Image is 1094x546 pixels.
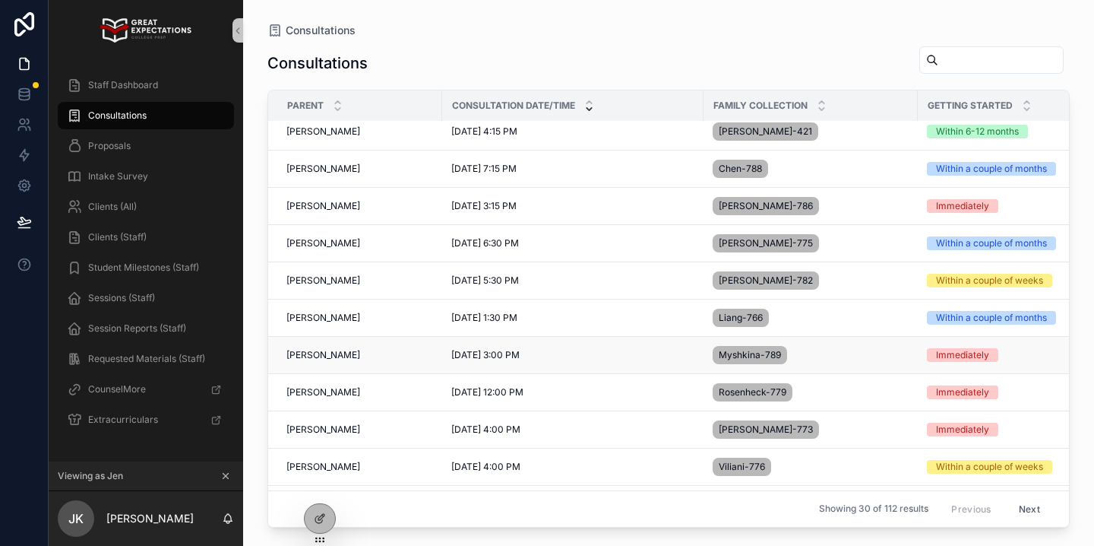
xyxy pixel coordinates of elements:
span: [PERSON_NAME] [286,349,360,361]
a: Within a couple of weeks [927,274,1081,287]
div: Within a couple of months [936,311,1047,325]
a: [PERSON_NAME] [286,163,433,175]
a: Within a couple of weeks [927,460,1081,474]
a: Extracurriculars [58,406,234,433]
span: Liang-766 [719,312,763,324]
a: Sessions (Staff) [58,284,234,312]
span: [DATE] 5:30 PM [451,275,519,287]
a: [PERSON_NAME] [286,125,433,138]
div: Within 6-12 months [936,125,1019,138]
span: Student Milestones (Staff) [88,262,199,274]
a: Proposals [58,132,234,160]
span: [PERSON_NAME] [286,312,360,324]
a: [PERSON_NAME] [286,312,433,324]
div: Immediately [936,348,989,362]
div: Within a couple of weeks [936,274,1043,287]
a: [PERSON_NAME] [286,386,433,398]
a: [PERSON_NAME] [286,424,433,436]
span: Getting Started [928,100,1013,112]
div: Within a couple of months [936,236,1047,250]
div: Immediately [936,386,989,399]
div: Immediately [936,423,989,436]
span: Viewing as Jen [58,470,123,482]
span: [PERSON_NAME]-786 [719,200,813,212]
img: App logo [100,18,191,43]
a: Consultations [58,102,234,129]
a: [PERSON_NAME]-786 [713,194,909,218]
a: [DATE] 6:30 PM [451,237,694,249]
span: Clients (All) [88,201,137,213]
span: Sessions (Staff) [88,292,155,304]
span: [PERSON_NAME] [286,461,360,473]
a: Myshkina-789 [713,343,909,367]
a: [DATE] 4:00 PM [451,424,694,436]
span: Consultations [286,23,356,38]
a: [DATE] 3:15 PM [451,200,694,212]
a: [DATE] 4:00 PM [451,461,694,473]
span: Chen-788 [719,163,762,175]
span: [PERSON_NAME] [286,200,360,212]
a: [PERSON_NAME] [286,461,433,473]
a: Immediately [927,423,1081,436]
span: Family collection [713,100,808,112]
span: [PERSON_NAME] [286,237,360,249]
a: Intake Survey [58,163,234,190]
h1: Consultations [267,52,368,74]
a: Immediately [927,386,1081,399]
span: [PERSON_NAME]-421 [719,125,812,138]
div: scrollable content [49,61,243,453]
span: [PERSON_NAME]-782 [719,275,813,287]
a: Within 6-12 months [927,125,1081,138]
div: Within a couple of months [936,162,1047,176]
span: Intake Survey [88,170,148,183]
span: [DATE] 3:00 PM [451,349,520,361]
span: [DATE] 4:00 PM [451,424,520,436]
a: [PERSON_NAME]-782 [713,268,909,293]
span: Myshkina-789 [719,349,781,361]
span: [PERSON_NAME] [286,386,360,398]
a: Liang-766 [713,306,909,330]
div: Within a couple of weeks [936,460,1043,474]
a: Within a couple of months [927,236,1081,250]
a: [PERSON_NAME] [286,275,433,287]
span: [DATE] 12:00 PM [451,386,523,398]
a: Staff Dashboard [58,71,234,99]
span: [DATE] 1:30 PM [451,312,517,324]
a: CounselMore [58,376,234,403]
span: [DATE] 4:15 PM [451,125,517,138]
span: [DATE] 6:30 PM [451,237,519,249]
a: [DATE] 4:15 PM [451,125,694,138]
a: [PERSON_NAME]-773 [713,417,909,442]
span: Consultation Date/Time [452,100,575,112]
span: Proposals [88,140,131,152]
a: Requested Materials (Staff) [58,345,234,373]
span: [PERSON_NAME] [286,424,360,436]
a: [DATE] 7:15 PM [451,163,694,175]
a: Immediately [927,348,1081,362]
a: [PERSON_NAME] [286,349,433,361]
span: [DATE] 7:15 PM [451,163,517,175]
span: CounselMore [88,383,146,395]
a: [PERSON_NAME]-421 [713,119,909,144]
span: Showing 30 of 112 results [819,503,928,516]
button: Next [1008,497,1051,521]
span: Rosenheck-779 [719,386,786,398]
a: Immediately [927,199,1081,213]
a: [PERSON_NAME] [286,200,433,212]
a: Session Reports (Staff) [58,315,234,342]
p: [PERSON_NAME] [106,511,194,526]
a: Clients (All) [58,193,234,221]
span: Requested Materials (Staff) [88,353,205,365]
a: [DATE] 12:00 PM [451,386,694,398]
a: Within a couple of months [927,311,1081,325]
a: [DATE] 3:00 PM [451,349,694,361]
span: Session Reports (Staff) [88,322,186,335]
span: Parent [287,100,324,112]
a: [DATE] 1:30 PM [451,312,694,324]
a: [DATE] 5:30 PM [451,275,694,287]
a: [PERSON_NAME] [286,237,433,249]
span: Consultations [88,110,147,122]
div: Immediately [936,199,989,213]
span: [DATE] 3:15 PM [451,200,517,212]
a: Student Milestones (Staff) [58,254,234,281]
